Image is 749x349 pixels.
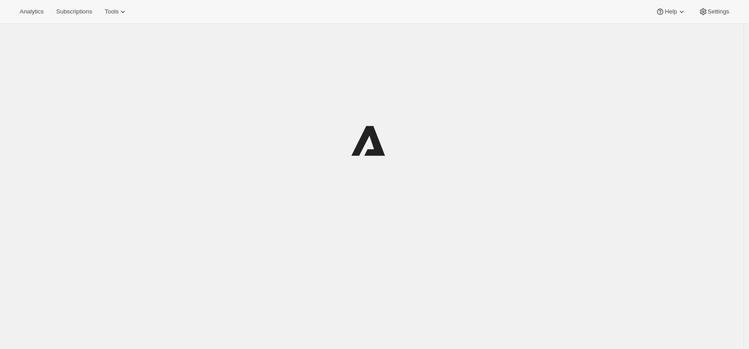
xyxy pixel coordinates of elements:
[665,8,677,15] span: Help
[20,8,44,15] span: Analytics
[105,8,118,15] span: Tools
[99,5,133,18] button: Tools
[650,5,691,18] button: Help
[51,5,97,18] button: Subscriptions
[708,8,729,15] span: Settings
[56,8,92,15] span: Subscriptions
[14,5,49,18] button: Analytics
[693,5,735,18] button: Settings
